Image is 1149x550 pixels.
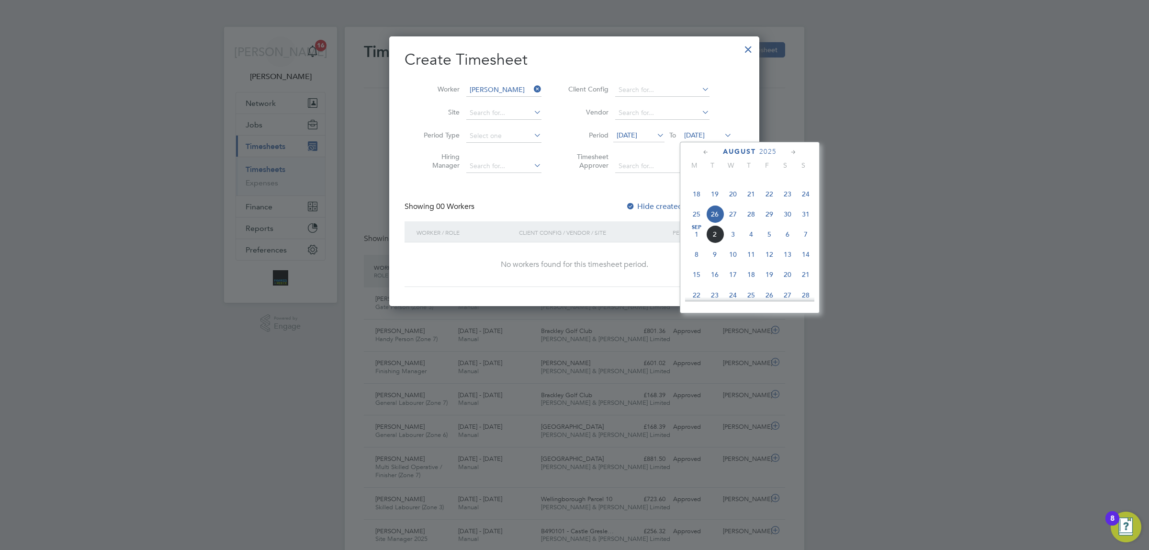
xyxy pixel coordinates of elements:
[797,205,815,223] span: 31
[417,131,460,139] label: Period Type
[740,161,758,170] span: T
[778,286,797,304] span: 27
[760,245,778,264] span: 12
[760,185,778,203] span: 22
[797,185,815,203] span: 24
[687,225,706,230] span: Sep
[565,131,608,139] label: Period
[436,202,474,211] span: 00 Workers
[706,205,724,223] span: 26
[687,185,706,203] span: 18
[797,245,815,264] span: 14
[615,106,710,120] input: Search for...
[684,131,705,139] span: [DATE]
[565,152,608,170] label: Timesheet Approver
[760,225,778,243] span: 5
[724,185,742,203] span: 20
[565,108,608,116] label: Vendor
[466,129,541,143] input: Select one
[670,221,734,243] div: Period
[466,106,541,120] input: Search for...
[759,148,777,156] span: 2025
[417,152,460,170] label: Hiring Manager
[466,83,541,97] input: Search for...
[414,260,734,270] div: No workers found for this timesheet period.
[724,265,742,284] span: 17
[742,205,760,223] span: 28
[778,245,797,264] span: 13
[778,205,797,223] span: 30
[742,245,760,264] span: 11
[760,286,778,304] span: 26
[776,161,794,170] span: S
[778,185,797,203] span: 23
[405,202,476,212] div: Showing
[703,161,721,170] span: T
[724,245,742,264] span: 10
[685,161,703,170] span: M
[723,148,756,156] span: August
[687,205,706,223] span: 25
[724,225,742,243] span: 3
[615,83,710,97] input: Search for...
[615,160,710,173] input: Search for...
[626,202,723,211] label: Hide created timesheets
[666,129,679,141] span: To
[1111,512,1141,542] button: Open Resource Center, 8 new notifications
[760,205,778,223] span: 29
[742,225,760,243] span: 4
[517,221,670,243] div: Client Config / Vendor / Site
[794,161,812,170] span: S
[758,161,776,170] span: F
[417,85,460,93] label: Worker
[797,265,815,284] span: 21
[760,265,778,284] span: 19
[687,225,706,243] span: 1
[414,221,517,243] div: Worker / Role
[687,265,706,284] span: 15
[706,265,724,284] span: 16
[721,161,740,170] span: W
[687,286,706,304] span: 22
[778,225,797,243] span: 6
[706,286,724,304] span: 23
[417,108,460,116] label: Site
[565,85,608,93] label: Client Config
[466,160,541,173] input: Search for...
[797,286,815,304] span: 28
[706,185,724,203] span: 19
[797,225,815,243] span: 7
[405,50,744,70] h2: Create Timesheet
[1110,518,1115,531] div: 8
[742,185,760,203] span: 21
[724,286,742,304] span: 24
[706,245,724,264] span: 9
[778,265,797,284] span: 20
[742,265,760,284] span: 18
[742,286,760,304] span: 25
[687,245,706,264] span: 8
[724,205,742,223] span: 27
[706,225,724,243] span: 2
[617,131,637,139] span: [DATE]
